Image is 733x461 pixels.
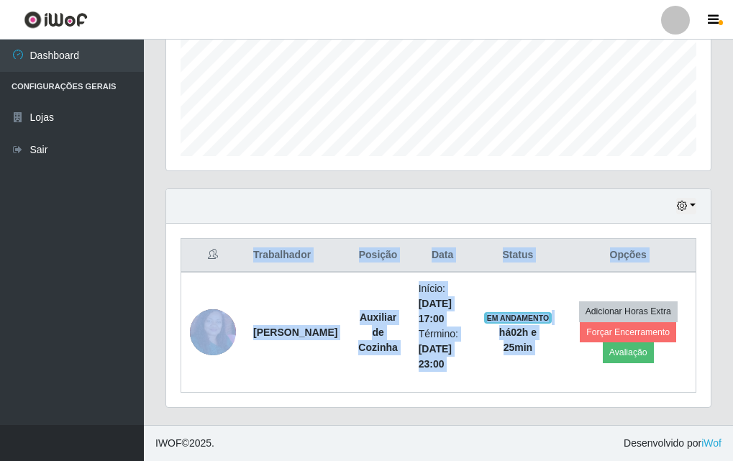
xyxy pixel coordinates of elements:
th: Data [410,239,475,273]
th: Trabalhador [245,239,346,273]
img: 1695958183677.jpeg [190,285,236,380]
time: [DATE] 17:00 [419,298,452,324]
th: Status [475,239,560,273]
th: Opções [560,239,696,273]
li: Início: [419,281,467,327]
strong: Auxiliar de Cozinha [358,311,397,353]
span: © 2025 . [155,436,214,451]
span: Desenvolvido por [624,436,721,451]
time: [DATE] 23:00 [419,343,452,370]
li: Término: [419,327,467,372]
strong: há 02 h e 25 min [499,327,537,353]
a: iWof [701,437,721,449]
button: Avaliação [603,342,654,362]
th: Posição [346,239,409,273]
strong: [PERSON_NAME] [253,327,337,338]
img: CoreUI Logo [24,11,88,29]
span: EM ANDAMENTO [484,312,552,324]
span: IWOF [155,437,182,449]
button: Forçar Encerramento [580,322,676,342]
button: Adicionar Horas Extra [579,301,678,321]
